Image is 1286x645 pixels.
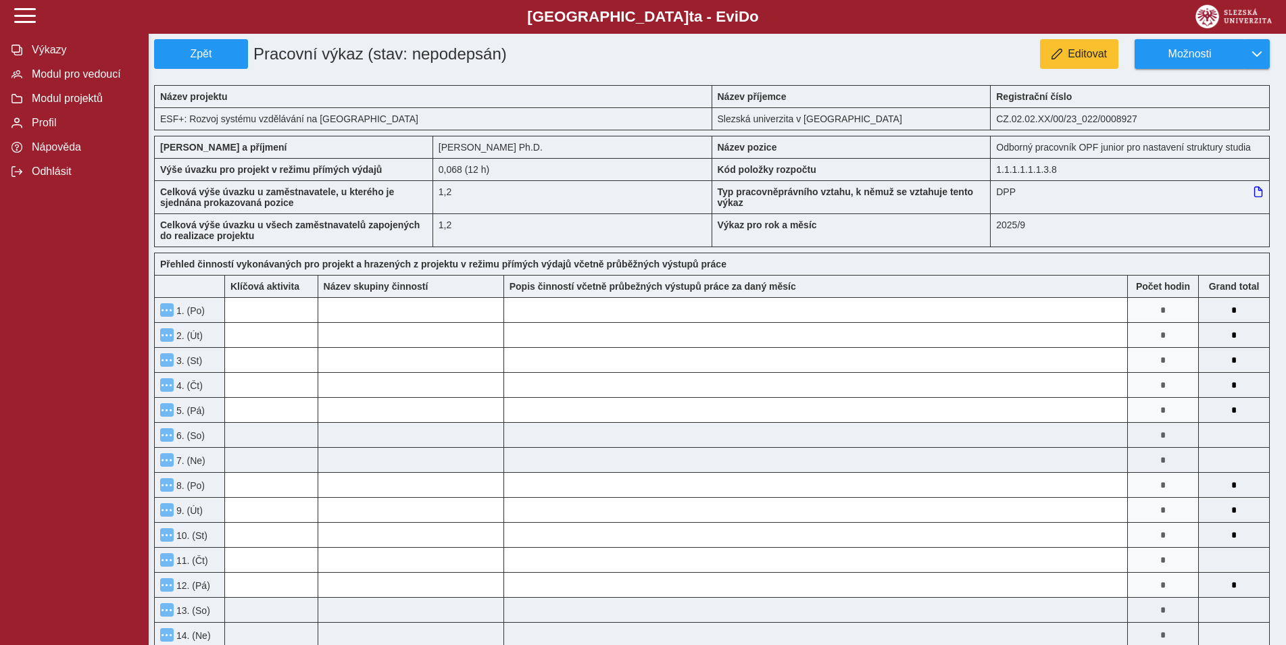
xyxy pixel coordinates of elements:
b: Výkaz pro rok a měsíc [718,220,817,230]
b: Celková výše úvazku u zaměstnavatele, u kterého je sjednána prokazovaná pozice [160,186,394,208]
b: Název projektu [160,91,228,102]
b: Název pozice [718,142,777,153]
div: 1.1.1.1.1.1.3.8 [991,158,1270,180]
span: 13. (So) [174,605,210,616]
button: Menu [160,428,174,442]
span: Modul pro vedoucí [28,68,137,80]
b: Registrační číslo [996,91,1072,102]
b: Počet hodin [1128,281,1198,292]
span: Nápověda [28,141,137,153]
h1: Pracovní výkaz (stav: nepodepsán) [248,39,624,69]
b: Název skupiny činností [324,281,428,292]
b: [GEOGRAPHIC_DATA] a - Evi [41,8,1245,26]
span: 5. (Pá) [174,405,205,416]
div: 1,2 [433,213,712,247]
div: 1,2 [433,180,712,213]
div: ESF+: Rozvoj systému vzdělávání na [GEOGRAPHIC_DATA] [154,107,712,130]
b: [PERSON_NAME] a příjmení [160,142,287,153]
div: Odborný pracovník OPF junior pro nastavení struktury studia [991,136,1270,158]
button: Menu [160,403,174,417]
span: Modul projektů [28,93,137,105]
b: Suma za den přes všechny výkazy [1199,281,1269,292]
span: Editovat [1068,48,1107,60]
span: 9. (Út) [174,505,203,516]
button: Menu [160,328,174,342]
span: D [739,8,749,25]
button: Menu [160,528,174,542]
span: 11. (Čt) [174,555,208,566]
button: Menu [160,453,174,467]
span: Profil [28,117,137,129]
b: Popis činností včetně průbežných výstupů práce za daný měsíc [510,281,796,292]
button: Zpět [154,39,248,69]
div: DPP [991,180,1270,213]
span: Zpět [160,48,242,60]
img: logo_web_su.png [1195,5,1272,28]
button: Menu [160,303,174,317]
b: Celková výše úvazku u všech zaměstnavatelů zapojených do realizace projektu [160,220,420,241]
span: Možnosti [1146,48,1233,60]
span: Výkazy [28,44,137,56]
span: Odhlásit [28,165,137,178]
button: Menu [160,378,174,392]
b: Kód položky rozpočtu [718,164,816,175]
span: o [749,8,759,25]
div: Slezská univerzita v [GEOGRAPHIC_DATA] [712,107,991,130]
button: Menu [160,353,174,367]
span: 14. (Ne) [174,630,211,641]
button: Menu [160,603,174,617]
span: 3. (St) [174,355,202,366]
b: Výše úvazku pro projekt v režimu přímých výdajů [160,164,382,175]
button: Menu [160,628,174,642]
div: [PERSON_NAME] Ph.D. [433,136,712,158]
span: 6. (So) [174,430,205,441]
div: CZ.02.02.XX/00/23_022/0008927 [991,107,1270,130]
span: 12. (Pá) [174,580,210,591]
span: 8. (Po) [174,480,205,491]
b: Typ pracovněprávního vztahu, k němuž se vztahuje tento výkaz [718,186,974,208]
button: Menu [160,478,174,492]
span: 1. (Po) [174,305,205,316]
span: 4. (Čt) [174,380,203,391]
button: Možnosti [1135,39,1244,69]
span: 10. (St) [174,530,207,541]
button: Menu [160,503,174,517]
span: 7. (Ne) [174,455,205,466]
button: Menu [160,578,174,592]
b: Název příjemce [718,91,787,102]
span: 2. (Út) [174,330,203,341]
button: Menu [160,553,174,567]
b: Přehled činností vykonávaných pro projekt a hrazených z projektu v režimu přímých výdajů včetně p... [160,259,726,269]
button: Editovat [1040,39,1118,69]
b: Klíčová aktivita [230,281,299,292]
div: 0,544 h / den. 2,72 h / týden. [433,158,712,180]
div: 2025/9 [991,213,1270,247]
span: t [689,8,693,25]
